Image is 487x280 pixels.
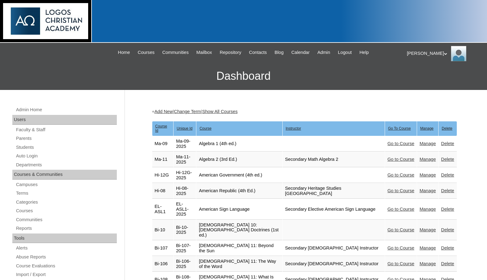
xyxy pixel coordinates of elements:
img: Melanie Sevilla [451,46,466,61]
u: Go To Course [388,126,411,131]
a: Departments [15,161,117,169]
a: Logout [335,49,355,56]
td: Ma-09 [152,136,174,152]
td: Ma-11-2025 [174,152,196,167]
span: Admin [317,49,330,56]
td: Bi-106 [152,256,174,272]
td: [DEMOGRAPHIC_DATA] 10: [DEMOGRAPHIC_DATA] Doctrines (1st ed.) [196,220,282,241]
td: Algebra 1 (4th ed.) [196,136,282,152]
td: Hi-08-2025 [174,183,196,199]
td: Hi-08 [152,183,174,199]
a: Campuses [15,181,117,189]
u: Unique Id [177,126,192,131]
a: Go to Course [387,141,414,146]
span: Courses [138,49,155,56]
td: Secondary Math Algebra 2 [283,152,385,167]
td: Hi-12G-2025 [174,168,196,183]
a: Go to Course [387,207,414,212]
a: Delete [441,207,454,212]
span: Communities [162,49,189,56]
a: Import / Export [15,271,117,278]
td: Ma-11 [152,152,174,167]
u: Delete [442,126,452,131]
a: Manage [419,157,436,162]
a: Manage [419,227,436,232]
a: Go to Course [387,227,414,232]
a: Course Evaluations [15,262,117,270]
td: Algebra 2 (3rd Ed.) [196,152,282,167]
u: Course Id [155,124,167,133]
a: Manage [419,261,436,266]
a: Courses [15,207,117,215]
td: [DEMOGRAPHIC_DATA] 11: Beyond the Sun [196,241,282,256]
a: Admin [314,49,334,56]
div: Courses & Communities [12,170,117,180]
a: Repository [217,49,244,56]
span: Repository [220,49,241,56]
a: Manage [419,207,436,212]
td: American Sign Language [196,199,282,220]
a: Courses [135,49,158,56]
a: Manage [419,246,436,250]
a: Delete [441,157,454,162]
td: Secondary [DEMOGRAPHIC_DATA] Instructor [283,241,385,256]
a: Communities [15,216,117,224]
div: [PERSON_NAME] [407,46,481,61]
a: Delete [441,141,454,146]
a: Go to Course [387,172,414,177]
u: Manage [420,126,433,131]
a: Delete [441,172,454,177]
td: American Government (4th ed.) [196,168,282,183]
div: Tools [12,233,117,243]
span: Home [118,49,130,56]
span: Help [359,49,369,56]
a: Delete [441,261,454,266]
td: [DEMOGRAPHIC_DATA] 11: The Way of the Word [196,256,282,272]
td: Ma-09-2025 [174,136,196,152]
td: Bi-107 [152,241,174,256]
td: EL-ASL1 [152,199,174,220]
a: Home [115,49,133,56]
a: Mailbox [193,49,215,56]
td: EL-ASL1-2025 [174,199,196,220]
span: Calendar [291,49,309,56]
td: Secondary Elective American Sign Language [283,199,385,220]
a: Communities [159,49,192,56]
a: Change Term [174,109,201,114]
a: Terms [15,189,117,197]
span: Logout [338,49,352,56]
a: Categories [15,198,117,206]
span: Blog [275,49,284,56]
a: Auto Login [15,152,117,160]
a: Delete [441,246,454,250]
td: Bi-10-2025 [174,220,196,241]
a: Reports [15,225,117,232]
img: logo-white.png [3,3,88,39]
td: Bi-107-2025 [174,241,196,256]
u: Course [199,126,211,131]
a: Go to Course [387,157,414,162]
a: Faculty & Staff [15,126,117,134]
a: Go to Course [387,246,414,250]
a: Contacts [246,49,270,56]
a: Students [15,144,117,151]
a: Manage [419,141,436,146]
div: + | | [152,108,457,115]
a: Help [356,49,372,56]
td: Hi-12G [152,168,174,183]
a: Add New [154,109,173,114]
a: Go to Course [387,261,414,266]
a: Abuse Reports [15,253,117,261]
td: Secondary Heritage Studies [GEOGRAPHIC_DATA] [283,183,385,199]
div: Users [12,115,117,125]
a: Admin Home [15,106,117,114]
a: Delete [441,188,454,193]
td: Bi-106-2025 [174,256,196,272]
a: Delete [441,227,454,232]
span: Contacts [249,49,267,56]
a: Blog [272,49,287,56]
td: American Republic (4th Ed.) [196,183,282,199]
a: Parents [15,135,117,142]
span: Mailbox [196,49,212,56]
a: Show All Courses [202,109,238,114]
